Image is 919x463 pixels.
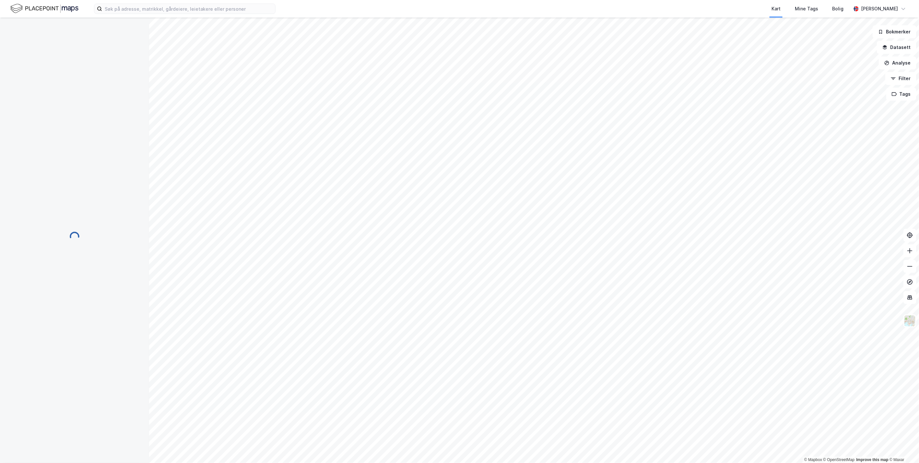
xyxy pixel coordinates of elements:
[861,5,898,13] div: [PERSON_NAME]
[873,25,916,38] button: Bokmerker
[795,5,818,13] div: Mine Tags
[804,457,822,462] a: Mapbox
[877,41,916,54] button: Datasett
[887,432,919,463] div: Kontrollprogram for chat
[856,457,889,462] a: Improve this map
[904,315,916,327] img: Z
[886,88,916,101] button: Tags
[102,4,275,14] input: Søk på adresse, matrikkel, gårdeiere, leietakere eller personer
[885,72,916,85] button: Filter
[772,5,781,13] div: Kart
[823,457,855,462] a: OpenStreetMap
[879,56,916,69] button: Analyse
[832,5,844,13] div: Bolig
[69,231,80,242] img: spinner.a6d8c91a73a9ac5275cf975e30b51cfb.svg
[10,3,78,14] img: logo.f888ab2527a4732fd821a326f86c7f29.svg
[887,432,919,463] iframe: Chat Widget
